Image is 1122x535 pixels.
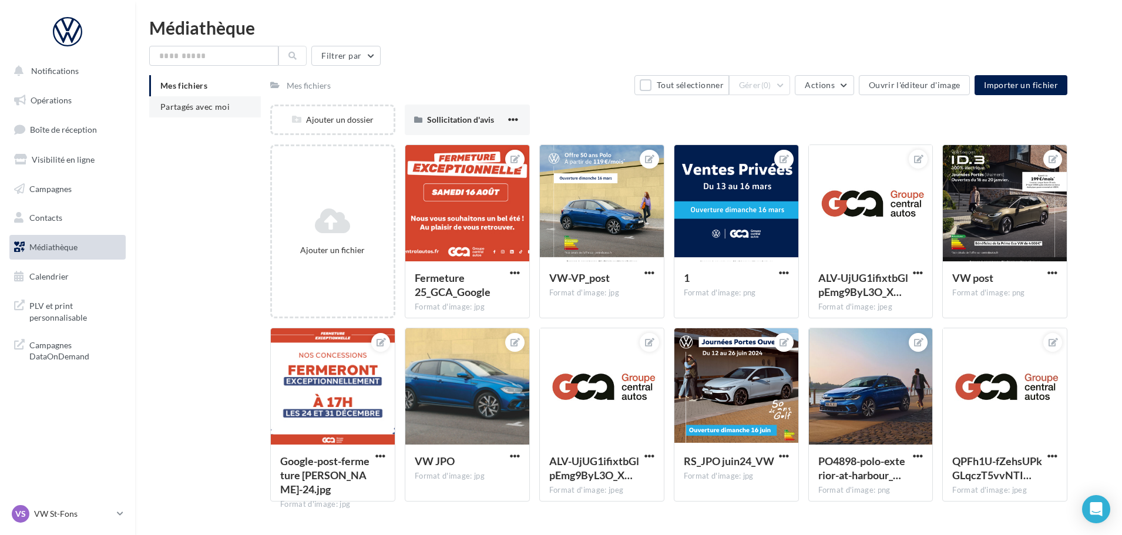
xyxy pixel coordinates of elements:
a: Visibilité en ligne [7,147,128,172]
a: VS VW St-Fons [9,503,126,525]
span: Google-post-fermeture noel-24.jpg [280,455,369,496]
div: Format d'image: jpg [549,288,654,298]
div: Format d'image: png [818,485,923,496]
span: PLV et print personnalisable [29,298,121,323]
span: Notifications [31,66,79,76]
span: ALV-UjUG1ifixtbGlpEmg9ByL3O_XHXMmzSEVO29iMOU0NtZ28NpIx6g [818,271,908,298]
div: Format d'image: jpg [684,471,789,482]
span: Mes fichiers [160,80,207,90]
div: Ajouter un dossier [272,114,394,126]
button: Filtrer par [311,46,381,66]
button: Gérer(0) [729,75,791,95]
a: PLV et print personnalisable [7,293,128,328]
span: Partagés avec moi [160,102,230,112]
span: Médiathèque [29,242,78,252]
a: Campagnes DataOnDemand [7,332,128,367]
span: Visibilité en ligne [32,154,95,164]
button: Actions [795,75,854,95]
div: Format d'image: png [952,288,1057,298]
button: Ouvrir l'éditeur d'image [859,75,970,95]
span: ALV-UjUG1ifixtbGlpEmg9ByL3O_XHXMmzSEVO29iMOU0NtZ28NpIx6g [549,455,639,482]
a: Campagnes [7,177,128,201]
span: VS [15,508,26,520]
div: Format d'image: jpeg [952,485,1057,496]
a: Médiathèque [7,235,128,260]
button: Notifications [7,59,123,83]
span: Boîte de réception [30,125,97,134]
div: Format d'image: jpeg [818,302,923,312]
button: Importer un fichier [975,75,1067,95]
div: Open Intercom Messenger [1082,495,1110,523]
span: Calendrier [29,271,69,281]
span: RS_JPO juin24_VW [684,455,774,467]
span: Contacts [29,213,62,223]
span: Opérations [31,95,72,105]
div: Format d'image: jpeg [549,485,654,496]
a: Opérations [7,88,128,113]
span: VW JPO [415,455,455,467]
p: VW St-Fons [34,508,112,520]
button: Tout sélectionner [634,75,728,95]
a: Boîte de réception [7,117,128,142]
span: Actions [805,80,834,90]
span: Sollicitation d'avis [427,115,494,125]
span: 1 [684,271,690,284]
div: Format d'image: jpg [415,302,520,312]
span: VW-VP_post [549,271,610,284]
span: Importer un fichier [984,80,1058,90]
a: Contacts [7,206,128,230]
div: Ajouter un fichier [277,244,389,256]
div: Mes fichiers [287,80,331,92]
span: VW post [952,271,993,284]
div: Format d'image: jpg [415,471,520,482]
span: Fermeture 25_GCA_Google [415,271,491,298]
span: Campagnes DataOnDemand [29,337,121,362]
span: QPFh1U-fZehsUPkGLqczT5vvNTIUkTCtvZXLq8ST0x3IfuLqqQ8OlzM6P6WFrHkGsZhIC_hYVBVYedyVOw=s0 [952,455,1042,482]
a: Calendrier [7,264,128,289]
span: Campagnes [29,183,72,193]
div: Format d'image: jpg [280,499,385,510]
div: Médiathèque [149,19,1108,36]
span: PO4898-polo-exterior-at-harbour_1-1 [818,455,905,482]
span: (0) [761,80,771,90]
div: Format d'image: png [684,288,789,298]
